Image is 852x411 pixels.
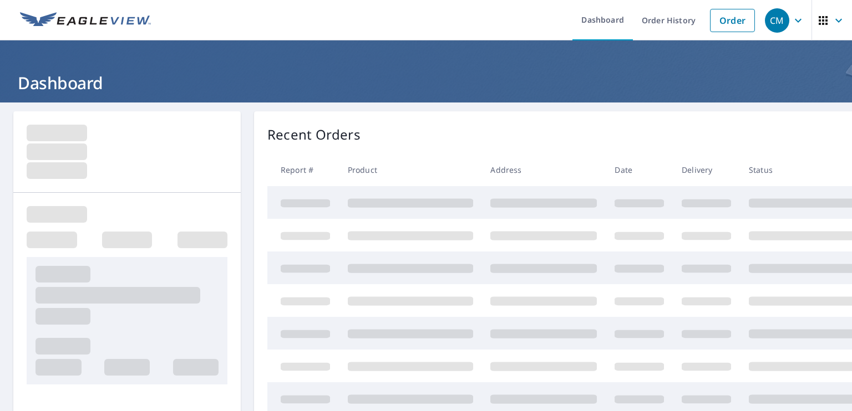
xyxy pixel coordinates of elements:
img: EV Logo [20,12,151,29]
a: Order [710,9,755,32]
p: Recent Orders [267,125,361,145]
th: Product [339,153,482,186]
h1: Dashboard [13,71,839,94]
th: Delivery [673,153,740,186]
div: CM [765,8,789,33]
th: Report # [267,153,339,186]
th: Date [606,153,673,186]
th: Address [481,153,606,186]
